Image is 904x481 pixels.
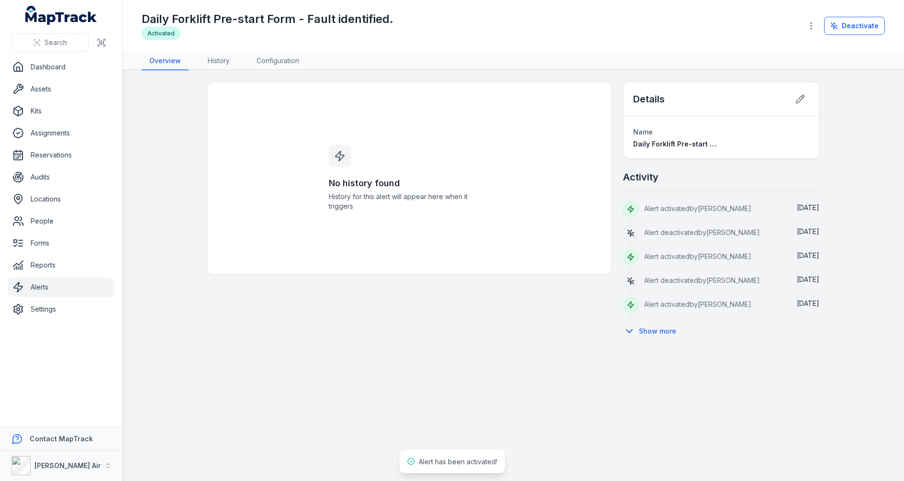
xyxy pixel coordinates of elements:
[824,17,885,35] button: Deactivate
[797,251,819,259] time: 18/08/2025, 2:36:03 pm
[8,278,114,297] a: Alerts
[8,145,114,165] a: Reservations
[8,79,114,99] a: Assets
[142,52,189,70] a: Overview
[797,227,819,235] span: [DATE]
[142,11,393,27] h1: Daily Forklift Pre-start Form - Fault identified.
[8,57,114,77] a: Dashboard
[797,203,819,212] span: [DATE]
[8,212,114,231] a: People
[11,34,89,52] button: Search
[8,256,114,275] a: Reports
[644,300,751,308] span: Alert activated by [PERSON_NAME]
[249,52,307,70] a: Configuration
[633,140,787,148] span: Daily Forklift Pre-start Form - Fault identified.
[329,177,490,190] h3: No history found
[623,321,682,341] button: Show more
[34,461,101,470] strong: [PERSON_NAME] Air
[419,458,497,466] span: Alert has been activated!
[644,228,760,236] span: Alert deactivated by [PERSON_NAME]
[8,123,114,143] a: Assignments
[797,227,819,235] time: 18/08/2025, 2:36:40 pm
[797,275,819,283] span: [DATE]
[797,203,819,212] time: 18/08/2025, 2:37:06 pm
[8,300,114,319] a: Settings
[25,6,97,25] a: MapTrack
[797,251,819,259] span: [DATE]
[797,299,819,307] time: 18/08/2025, 12:03:02 pm
[797,299,819,307] span: [DATE]
[623,170,658,184] h2: Activity
[30,435,93,443] strong: Contact MapTrack
[644,204,751,213] span: Alert activated by [PERSON_NAME]
[8,168,114,187] a: Audits
[329,192,490,211] span: History for this alert will appear here when it triggers
[200,52,237,70] a: History
[644,276,760,284] span: Alert deactivated by [PERSON_NAME]
[8,101,114,121] a: Kits
[142,27,180,40] div: Activated
[45,38,67,47] span: Search
[633,128,653,136] span: Name
[797,275,819,283] time: 18/08/2025, 12:04:21 pm
[8,190,114,209] a: Locations
[644,252,751,260] span: Alert activated by [PERSON_NAME]
[633,92,665,106] h2: Details
[8,234,114,253] a: Forms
